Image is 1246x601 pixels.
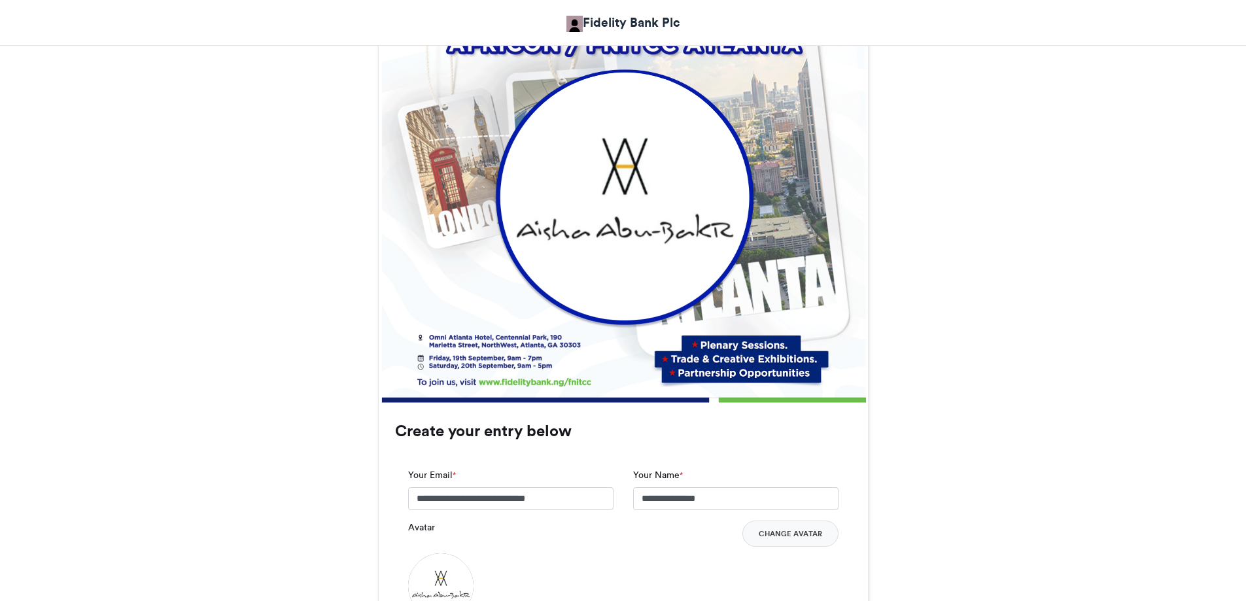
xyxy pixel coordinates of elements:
[742,521,839,547] button: Change Avatar
[408,521,435,534] label: Avatar
[566,16,583,32] img: Fidelity Bank
[395,423,852,439] h3: Create your entry below
[501,72,748,318] img: 1756830952.16-b2dcae4267c1926e4edbba7f5065fdc4d8f11412.png
[633,468,683,482] label: Your Name
[566,13,680,32] a: Fidelity Bank Plc
[408,468,456,482] label: Your Email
